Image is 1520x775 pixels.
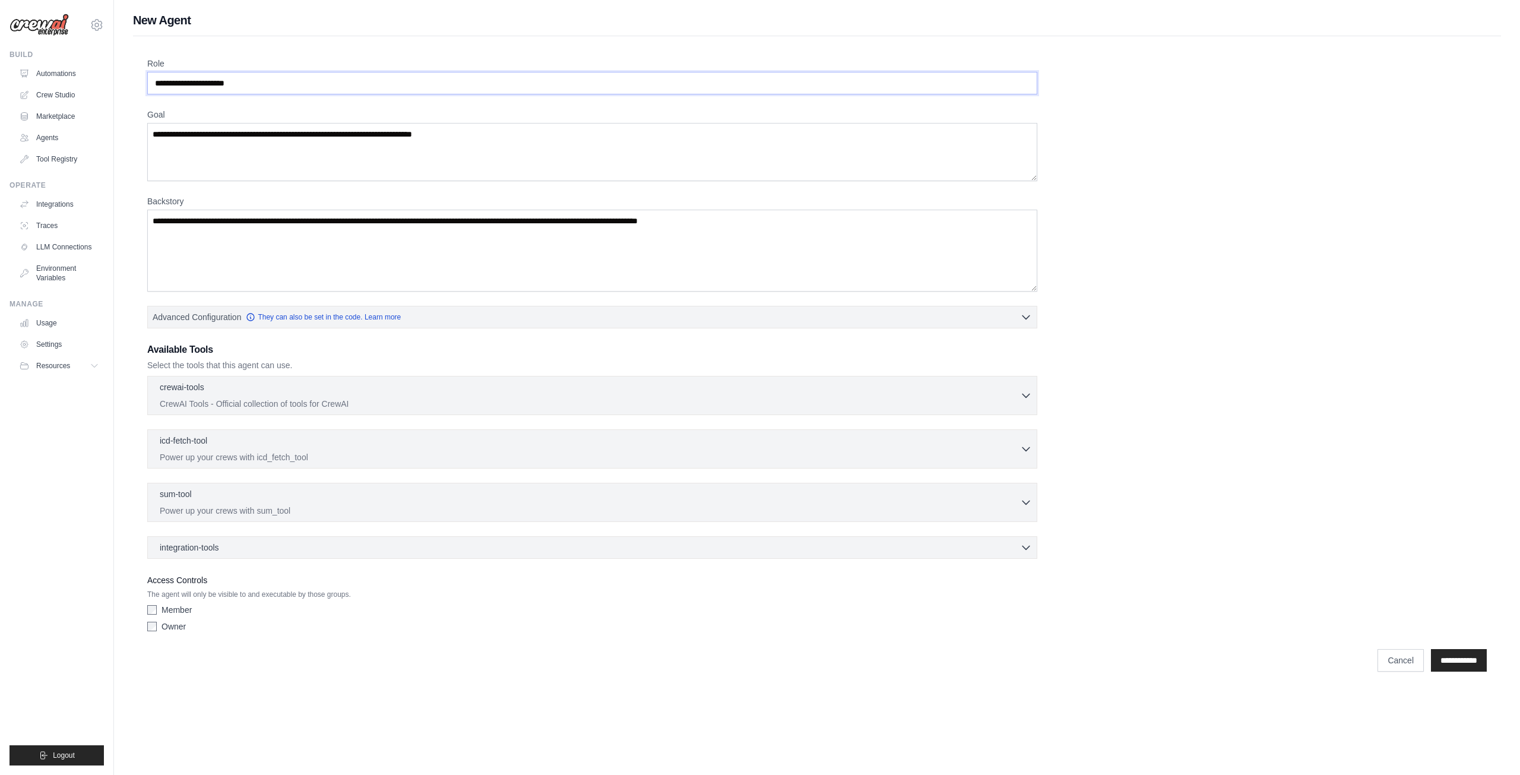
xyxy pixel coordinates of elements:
span: integration-tools [160,542,219,553]
a: Agents [14,128,104,147]
div: Operate [9,181,104,190]
label: Goal [147,109,1037,121]
p: icd-fetch-tool [160,435,207,447]
button: crewai-tools CrewAI Tools - Official collection of tools for CrewAI [153,381,1032,410]
a: Integrations [14,195,104,214]
h3: Available Tools [147,343,1037,357]
a: Settings [14,335,104,354]
h1: New Agent [133,12,1501,29]
label: Role [147,58,1037,69]
p: CrewAI Tools - Official collection of tools for CrewAI [160,398,1020,410]
a: Environment Variables [14,259,104,287]
div: Manage [9,299,104,309]
a: Automations [14,64,104,83]
span: Advanced Configuration [153,311,241,323]
p: crewai-tools [160,381,204,393]
a: They can also be set in the code. Learn more [246,312,401,322]
a: Cancel [1377,649,1424,672]
a: Marketplace [14,107,104,126]
span: Resources [36,361,70,371]
a: Tool Registry [14,150,104,169]
label: Member [161,604,192,616]
button: Logout [9,745,104,765]
button: Advanced Configuration They can also be set in the code. Learn more [148,306,1037,328]
a: Usage [14,314,104,333]
a: LLM Connections [14,238,104,257]
div: Build [9,50,104,59]
a: Traces [14,216,104,235]
img: Logo [9,14,69,36]
p: Power up your crews with icd_fetch_tool [160,451,1020,463]
label: Backstory [147,195,1037,207]
p: Power up your crews with sum_tool [160,505,1020,517]
label: Owner [161,621,186,632]
a: Crew Studio [14,86,104,105]
p: Select the tools that this agent can use. [147,359,1037,371]
span: Logout [53,751,75,760]
button: sum-tool Power up your crews with sum_tool [153,488,1032,517]
button: Resources [14,356,104,375]
button: icd-fetch-tool Power up your crews with icd_fetch_tool [153,435,1032,463]
label: Access Controls [147,573,1037,587]
button: integration-tools [153,542,1032,553]
p: The agent will only be visible to and executable by those groups. [147,590,1037,599]
p: sum-tool [160,488,192,500]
